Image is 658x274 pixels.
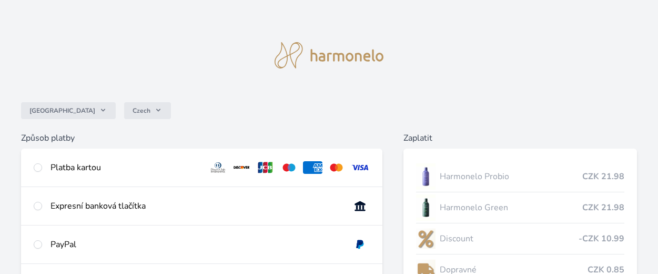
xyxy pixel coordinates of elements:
[579,232,624,245] span: -CZK 10.99
[29,106,95,115] span: [GEOGRAPHIC_DATA]
[416,194,436,221] img: CLEAN_GREEN_se_stinem_x-lo.jpg
[416,163,436,190] img: CLEAN_PROBIO_se_stinem_x-lo.jpg
[582,201,624,214] span: CZK 21.98
[327,161,346,174] img: mc.svg
[440,232,579,245] span: Discount
[350,161,370,174] img: visa.svg
[440,201,582,214] span: Harmonelo Green
[21,132,382,144] h6: Způsob platby
[416,226,436,252] img: discount-lo.png
[133,106,150,115] span: Czech
[124,102,171,119] button: Czech
[21,102,116,119] button: [GEOGRAPHIC_DATA]
[303,161,322,174] img: amex.svg
[50,238,342,251] div: PayPal
[440,170,582,183] span: Harmonelo Probio
[232,161,251,174] img: discover.svg
[208,161,228,174] img: diners.svg
[279,161,299,174] img: maestro.svg
[50,161,200,174] div: Platba kartou
[350,238,370,251] img: paypal.svg
[275,42,384,68] img: logo.svg
[582,170,624,183] span: CZK 21.98
[350,200,370,212] img: onlineBanking_CZ.svg
[403,132,637,144] h6: Zaplatit
[50,200,342,212] div: Expresní banková tlačítka
[256,161,275,174] img: jcb.svg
